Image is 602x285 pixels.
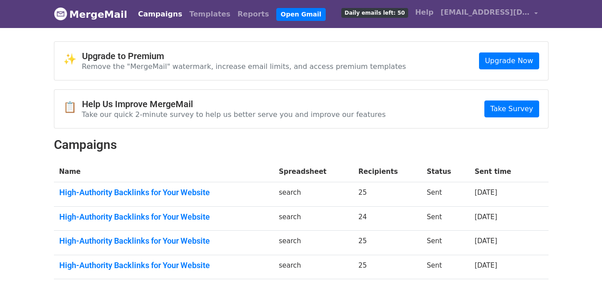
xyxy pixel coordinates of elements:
[475,189,497,197] a: [DATE]
[353,231,421,255] td: 25
[422,161,469,182] th: Status
[422,231,469,255] td: Sent
[274,182,353,207] td: search
[274,206,353,231] td: search
[54,5,127,24] a: MergeMail
[63,101,82,114] span: 📋
[412,4,437,21] a: Help
[63,53,82,66] span: ✨
[274,231,353,255] td: search
[475,261,497,269] a: [DATE]
[59,188,268,197] a: High-Authority Backlinks for Your Website
[54,7,67,20] img: MergeMail logo
[422,206,469,231] td: Sent
[484,100,539,117] a: Take Survey
[54,137,549,153] h2: Campaigns
[54,161,274,182] th: Name
[353,206,421,231] td: 24
[353,161,421,182] th: Recipients
[479,52,539,69] a: Upgrade Now
[59,236,268,246] a: High-Authority Backlinks for Your Website
[59,261,268,270] a: High-Authority Backlinks for Your Website
[82,110,386,119] p: Take our quick 2-minute survey to help us better serve you and improve our features
[59,212,268,222] a: High-Authority Backlinks for Your Website
[274,161,353,182] th: Spreadsheet
[276,8,326,21] a: Open Gmail
[82,51,406,61] h4: Upgrade to Premium
[186,5,234,23] a: Templates
[422,255,469,279] td: Sent
[437,4,541,24] a: [EMAIL_ADDRESS][DOMAIN_NAME]
[469,161,534,182] th: Sent time
[82,62,406,71] p: Remove the "MergeMail" watermark, increase email limits, and access premium templates
[82,99,386,109] h4: Help Us Improve MergeMail
[422,182,469,207] td: Sent
[353,255,421,279] td: 25
[441,7,530,18] span: [EMAIL_ADDRESS][DOMAIN_NAME]
[353,182,421,207] td: 25
[475,213,497,221] a: [DATE]
[135,5,186,23] a: Campaigns
[475,237,497,245] a: [DATE]
[234,5,273,23] a: Reports
[341,8,408,18] span: Daily emails left: 50
[274,255,353,279] td: search
[338,4,411,21] a: Daily emails left: 50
